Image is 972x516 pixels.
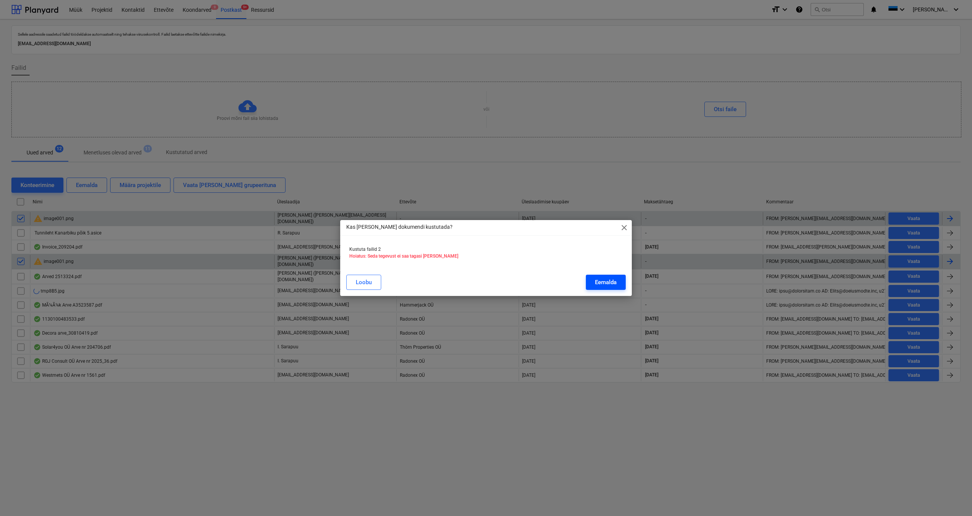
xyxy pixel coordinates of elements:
[595,277,617,287] div: Eemalda
[349,246,623,253] p: Kustuta failid 2
[349,253,623,260] p: Hoiatus: Seda tegevust ei saa tagasi [PERSON_NAME]
[346,275,381,290] button: Loobu
[356,277,372,287] div: Loobu
[346,223,453,231] p: Kas [PERSON_NAME] dokumendi kustutada?
[586,275,626,290] button: Eemalda
[620,223,629,232] span: close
